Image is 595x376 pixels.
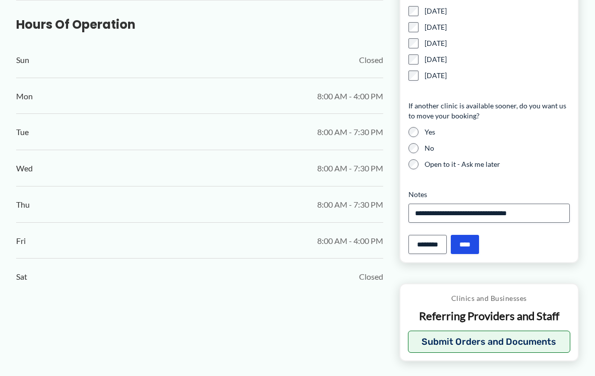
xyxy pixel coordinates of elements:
label: [DATE] [425,38,485,48]
label: No [425,143,570,153]
span: Sat [16,269,27,284]
span: 8:00 AM - 7:30 PM [317,161,383,176]
p: Referring Providers and Staff [408,309,570,324]
span: Closed [359,52,383,68]
span: Sun [16,52,29,68]
label: Yes [425,127,570,137]
p: Clinics and Businesses [408,292,570,305]
label: [DATE] [425,22,485,32]
span: 8:00 AM - 4:00 PM [317,89,383,104]
span: 8:00 AM - 4:00 PM [317,233,383,248]
span: Thu [16,197,30,212]
label: [DATE] [425,54,485,65]
label: [DATE] [425,71,485,81]
span: Mon [16,89,33,104]
label: [DATE] [425,6,485,16]
legend: If another clinic is available sooner, do you want us to move your booking? [408,101,570,121]
span: Fri [16,233,26,248]
label: Notes [408,190,570,200]
span: 8:00 AM - 7:30 PM [317,124,383,140]
h3: Hours of Operation [16,17,383,32]
span: Wed [16,161,33,176]
span: Closed [359,269,383,284]
span: 8:00 AM - 7:30 PM [317,197,383,212]
button: Submit Orders and Documents [408,331,570,353]
label: Open to it - Ask me later [425,159,570,169]
span: Tue [16,124,29,140]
